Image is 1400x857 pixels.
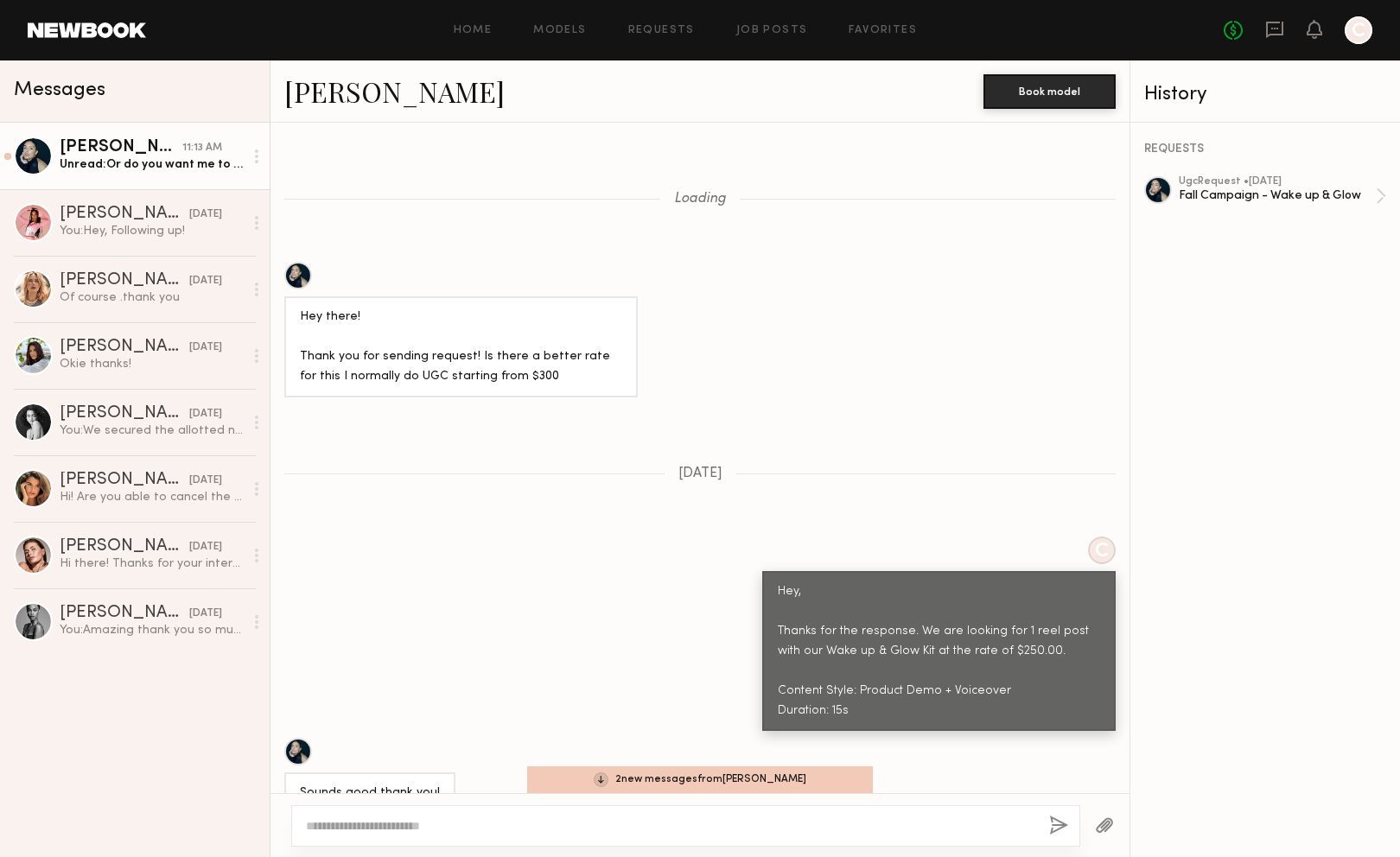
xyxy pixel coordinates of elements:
[60,605,189,622] div: [PERSON_NAME]
[60,555,244,572] div: Hi there! Thanks for your interest :) Is there any flexibility in the budget? Typically for an ed...
[628,25,695,36] a: Requests
[189,473,222,489] div: [DATE]
[60,206,189,223] div: [PERSON_NAME]
[189,606,222,622] div: [DATE]
[189,340,222,356] div: [DATE]
[182,140,222,156] div: 11:13 AM
[1179,176,1376,187] div: ugc Request • [DATE]
[1144,85,1386,105] div: History
[533,25,586,36] a: Models
[1144,143,1386,156] div: REQUESTS
[736,25,808,36] a: Job Posts
[300,308,622,387] div: Hey there! Thank you for sending request! Is there a better rate for this I normally do UGC start...
[983,74,1116,109] button: Book model
[60,489,244,505] div: Hi! Are you able to cancel the job please? Just want to make sure you don’t send products my way....
[60,422,244,439] div: You: We secured the allotted number of partnerships. I will reach out if we need additional conte...
[60,472,189,489] div: [PERSON_NAME]
[60,139,182,156] div: [PERSON_NAME]
[674,192,726,206] span: Loading
[60,223,244,239] div: You: Hey, Following up!
[60,289,244,306] div: Of course .thank you
[1179,187,1376,204] div: Fall Campaign - Wake up & Glow
[60,622,244,638] div: You: Amazing thank you so much [PERSON_NAME]
[60,538,189,555] div: [PERSON_NAME]
[14,80,105,100] span: Messages
[454,25,493,36] a: Home
[1179,176,1386,216] a: ugcRequest •[DATE]Fall Campaign - Wake up & Glow
[678,467,722,481] span: [DATE]
[1345,16,1372,44] a: C
[300,784,440,803] div: Sounds good thank you!
[60,405,189,422] div: [PERSON_NAME]
[60,356,244,372] div: Okie thanks!
[284,73,505,110] a: [PERSON_NAME]
[60,156,244,173] div: Unread: Or do you want me to list and tag and collaborate post?
[983,83,1116,98] a: Book model
[60,272,189,289] div: [PERSON_NAME]
[60,339,189,356] div: [PERSON_NAME]
[189,539,222,555] div: [DATE]
[778,582,1100,721] div: Hey, Thanks for the response. We are looking for 1 reel post with our Wake up & Glow Kit at the r...
[189,273,222,289] div: [DATE]
[527,766,873,793] div: 2 new message s from [PERSON_NAME]
[849,25,917,36] a: Favorites
[189,406,222,422] div: [DATE]
[189,206,222,223] div: [DATE]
